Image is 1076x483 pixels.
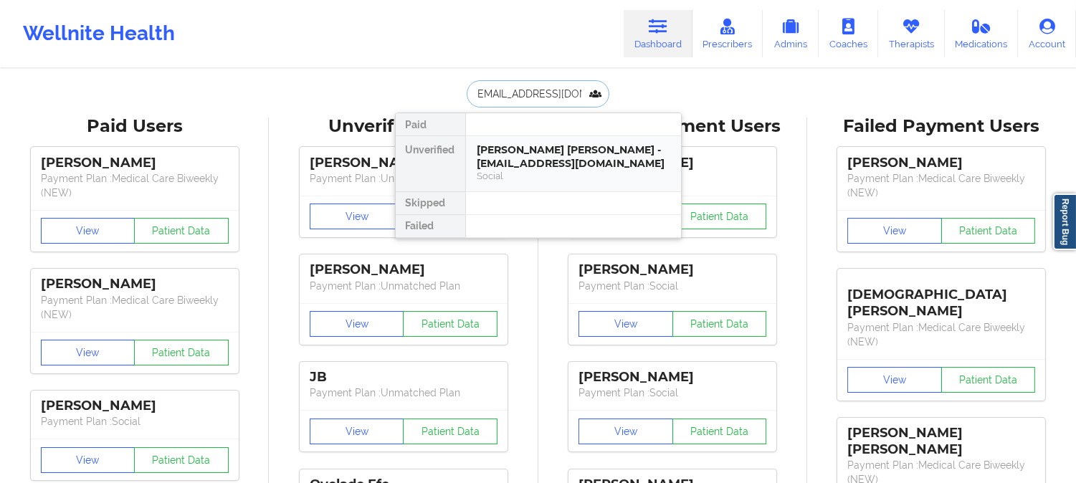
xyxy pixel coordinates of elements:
p: Payment Plan : Social [41,414,229,429]
button: Patient Data [672,311,767,337]
div: [PERSON_NAME] [310,155,497,171]
div: JB [310,369,497,386]
div: Skipped [396,192,465,215]
p: Payment Plan : Unmatched Plan [310,279,497,293]
div: [PERSON_NAME] [579,369,766,386]
button: Patient Data [941,367,1036,393]
button: Patient Data [134,447,229,473]
button: Patient Data [403,419,497,444]
p: Payment Plan : Unmatched Plan [310,386,497,400]
a: Account [1018,10,1076,57]
p: Payment Plan : Medical Care Biweekly (NEW) [847,171,1035,200]
button: Patient Data [941,218,1036,244]
button: View [579,311,673,337]
p: Payment Plan : Medical Care Biweekly (NEW) [41,171,229,200]
button: View [41,218,135,244]
button: Patient Data [134,340,229,365]
div: Unverified [396,136,465,192]
div: [PERSON_NAME] [PERSON_NAME] - [EMAIL_ADDRESS][DOMAIN_NAME] [477,143,670,170]
div: [PERSON_NAME] [41,155,229,171]
a: Report Bug [1053,193,1076,250]
p: Payment Plan : Medical Care Biweekly (NEW) [41,293,229,322]
button: View [579,419,673,444]
div: Unverified Users [279,115,528,138]
a: Dashboard [624,10,692,57]
div: [PERSON_NAME] [41,398,229,414]
a: Prescribers [692,10,763,57]
button: Patient Data [672,204,767,229]
p: Payment Plan : Medical Care Biweekly (NEW) [847,320,1035,349]
div: Paid [396,113,465,136]
div: Social [477,170,670,182]
button: Patient Data [672,419,767,444]
p: Payment Plan : Social [579,279,766,293]
div: [PERSON_NAME] [847,155,1035,171]
p: Payment Plan : Social [579,386,766,400]
div: [PERSON_NAME] [PERSON_NAME] [847,425,1035,458]
button: View [310,204,404,229]
button: View [310,419,404,444]
button: Patient Data [403,311,497,337]
div: Paid Users [10,115,259,138]
div: [PERSON_NAME] [579,262,766,278]
button: View [41,447,135,473]
a: Therapists [878,10,945,57]
a: Medications [945,10,1019,57]
button: View [847,218,942,244]
button: View [310,311,404,337]
div: [PERSON_NAME] [310,262,497,278]
div: [DEMOGRAPHIC_DATA][PERSON_NAME] [847,276,1035,320]
button: View [41,340,135,365]
a: Admins [763,10,819,57]
p: Payment Plan : Unmatched Plan [310,171,497,186]
div: [PERSON_NAME] [41,276,229,292]
button: Patient Data [134,218,229,244]
a: Coaches [819,10,878,57]
div: Failed Payment Users [817,115,1066,138]
button: View [847,367,942,393]
div: Failed [396,215,465,238]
